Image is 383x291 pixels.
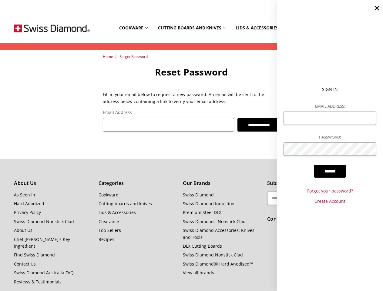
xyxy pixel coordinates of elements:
a: Swiss DiamondⓇ Hard Anodised™ [183,261,253,267]
a: Forgot your password? [284,188,376,194]
a: View all brands [183,270,214,276]
a: Privacy Policy [14,209,41,215]
h5: Categories [99,179,176,187]
a: Lids & Accessories [230,15,287,42]
label: Password: [284,134,376,140]
a: Swiss Diamond Induction [183,201,234,206]
a: Cutting boards and knives [99,201,152,206]
a: Chef [PERSON_NAME]'s Key Ingredient [14,236,70,249]
h1: Reset Password [103,66,280,78]
a: Swiss Diamond [183,192,214,198]
a: Swiss Diamond Australia FAQ [14,270,74,276]
label: Email Address [103,109,280,116]
a: Lids & Accessories [99,209,136,215]
a: Home [103,54,113,59]
a: Swiss Diamond Nonstick Clad [14,219,74,224]
a: Hard Anodized [14,201,44,206]
a: Swiss Diamond Nonstick Clad [183,252,243,258]
a: About Us [14,227,32,233]
label: Email Address: [284,103,376,109]
a: Clearance [99,219,119,224]
a: Swiss Diamond Accessories, Knives and Tools [183,227,254,240]
a: Cookware [99,192,118,198]
a: Contact Us [14,261,36,267]
a: Cutting boards and knives [153,15,231,42]
h5: Connect With Us [267,215,369,223]
a: DLX Cutting Boards [183,243,222,249]
a: Swiss Diamond - Nonstick Clad [183,219,246,224]
a: Recipes [99,236,114,242]
h5: About Us [14,179,92,187]
h5: Our Brands [183,179,260,187]
p: Sign In [284,86,376,93]
p: Fill in your email below to request a new password. An email will be sent to the address below co... [103,91,280,105]
a: As Seen In [14,192,35,198]
a: Find Swiss Diamond [14,252,55,258]
img: Free Shipping On Every Order [14,13,90,43]
a: Top Sellers [99,227,121,233]
a: Forgot Password [119,54,148,59]
a: Create Account [284,198,376,205]
a: Reviews & Testimonials [14,279,62,285]
a: Cookware [114,15,153,42]
h5: Subscribe to our newsletter [267,179,369,187]
a: Premium Steel DLX [183,209,221,215]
